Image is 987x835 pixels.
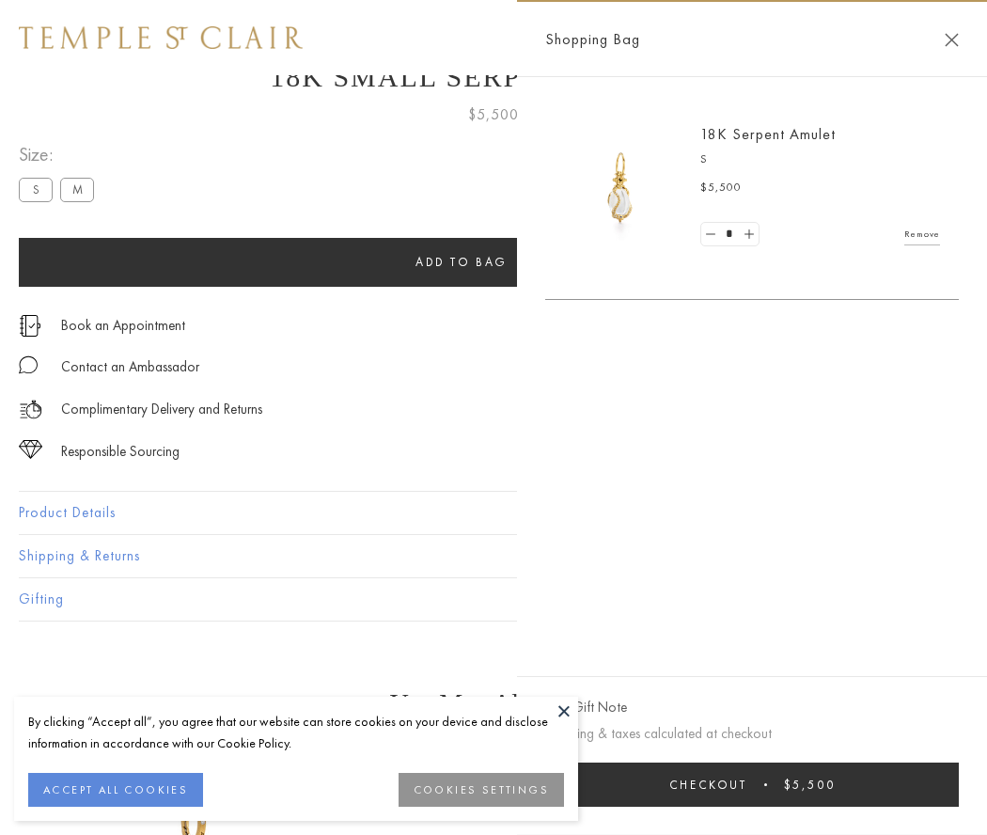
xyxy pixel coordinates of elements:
span: Size: [19,139,102,170]
span: Add to bag [415,254,508,270]
img: icon_delivery.svg [19,398,42,421]
a: Remove [904,224,940,244]
button: COOKIES SETTINGS [399,773,564,807]
img: icon_sourcing.svg [19,440,42,459]
h1: 18K Small Serpent Amulet [19,61,968,93]
button: Product Details [19,492,968,534]
button: ACCEPT ALL COOKIES [28,773,203,807]
span: $5,500 [700,179,742,197]
img: P51836-E11SERPPV [564,132,677,244]
a: Set quantity to 0 [701,223,720,246]
span: $5,500 [468,102,519,127]
div: Contact an Ambassador [61,355,199,379]
span: Shopping Bag [545,27,640,52]
span: $5,500 [784,777,836,793]
img: icon_appointment.svg [19,315,41,337]
div: Responsible Sourcing [61,440,180,464]
img: MessageIcon-01_2.svg [19,355,38,374]
h3: You May Also Like [47,688,940,718]
button: Gifting [19,578,968,621]
p: Complimentary Delivery and Returns [61,398,262,421]
button: Shipping & Returns [19,535,968,577]
a: Book an Appointment [61,315,185,336]
a: 18K Serpent Amulet [700,124,836,144]
button: Add Gift Note [545,696,627,719]
a: Set quantity to 2 [739,223,758,246]
span: Checkout [669,777,747,793]
label: M [60,178,94,201]
button: Checkout $5,500 [545,763,959,807]
div: By clicking “Accept all”, you agree that our website can store cookies on your device and disclos... [28,711,564,754]
img: Temple St. Clair [19,26,303,49]
p: S [700,150,940,169]
button: Close Shopping Bag [945,33,959,47]
p: Shipping & taxes calculated at checkout [545,722,959,746]
label: S [19,178,53,201]
button: Add to bag [19,238,904,287]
